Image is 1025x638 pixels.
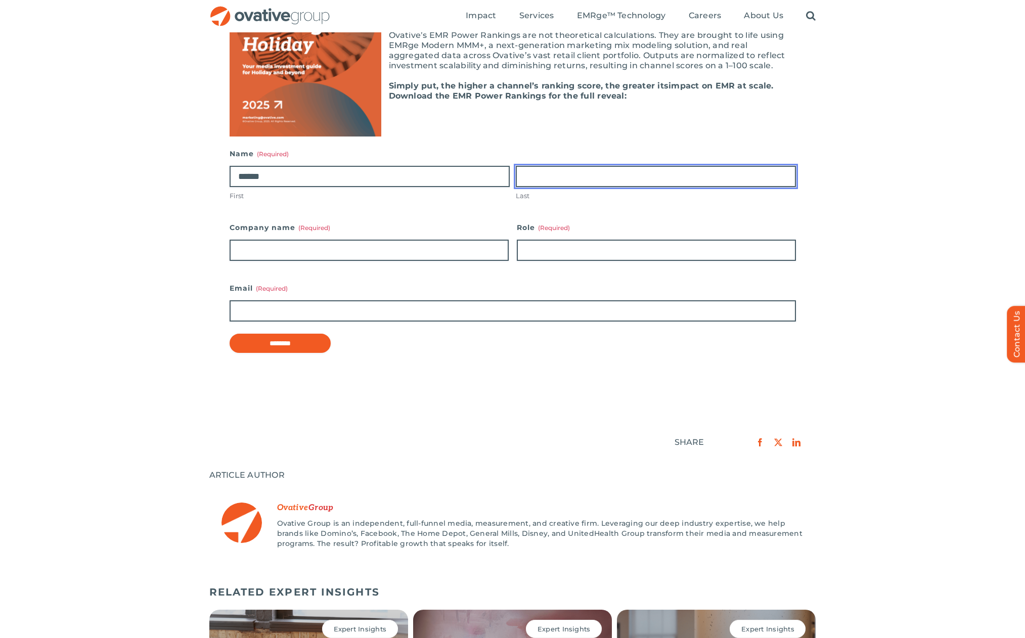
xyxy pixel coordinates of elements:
a: Services [519,11,554,22]
legend: Name [230,147,289,161]
span: (Required) [538,224,570,232]
label: Email [230,281,796,295]
span: (Required) [256,285,288,292]
label: Company name [230,220,509,235]
a: X [769,436,787,449]
div: SHARE [675,437,704,447]
label: First [230,191,510,201]
a: About Us [744,11,783,22]
span: Careers [689,11,722,21]
a: EMRge™ Technology [577,11,666,22]
p: Ovative Group is an independent, full-funnel media, measurement, and creative firm. Leveraging ou... [277,518,804,549]
span: Impact [466,11,496,21]
b: impact on EMR at scale. Download the EMR Power Rankings for the full reveal: [389,81,774,101]
div: ARTICLE AUTHOR [209,470,816,480]
b: Simply put, the higher a channel’s ranking score, the greater its [389,81,669,90]
a: Facebook [751,436,769,449]
span: (Required) [298,224,330,232]
a: LinkedIn [787,436,806,449]
span: First Name [277,503,308,513]
a: Search [806,11,816,22]
span: Last Name [308,503,333,513]
span: EMRge™ Technology [577,11,666,21]
label: Last [516,191,796,201]
p: Ovative’s EMR Power Rankings are not theoretical calculations. They are brought to life using EMR... [230,30,796,71]
a: OG_Full_horizontal_RGB [209,5,331,15]
span: (Required) [257,150,289,158]
h5: RELATED EXPERT INSIGHTS [209,586,816,598]
a: Careers [689,11,722,22]
span: About Us [744,11,783,21]
label: Role [517,220,796,235]
span: Services [519,11,554,21]
a: Impact [466,11,496,22]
